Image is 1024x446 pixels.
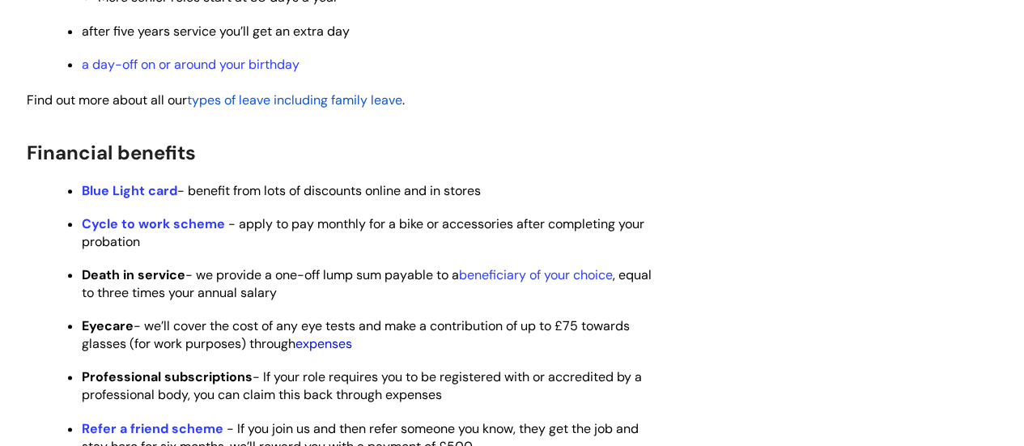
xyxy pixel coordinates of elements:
span: - If your role requires you to be registered with or accredited by a professional body, you can c... [82,368,642,403]
a: a day-off on or around your birthday [82,56,300,73]
span: - we provide a one-off lump sum payable to a , equal to three times your annual salary [82,266,652,301]
span: . [27,91,405,108]
a: expenses [295,335,352,352]
a: types of leave including family leave [187,91,402,108]
strong: Professional subscriptions [82,368,253,385]
span: - benefit from lots of discounts online and in stores [82,182,481,199]
a: beneficiary of your choice [459,266,613,283]
span: - apply to pay monthly for a bike or accessories after completing your probation [82,215,644,250]
span: Find out more about all our [27,91,187,108]
strong: Death in service [82,266,185,283]
a: Refer a friend scheme [82,420,223,437]
strong: Eyecare [82,317,134,334]
a: Blue Light card [82,182,177,199]
span: - we’ll cover the cost of any eye tests and make a contribution of up to £75 towards glasses (for... [82,317,630,352]
a: Cycle to work scheme [82,215,225,232]
span: Financial benefits [27,140,196,165]
span: after five years service you’ll get an extra day [82,23,350,40]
